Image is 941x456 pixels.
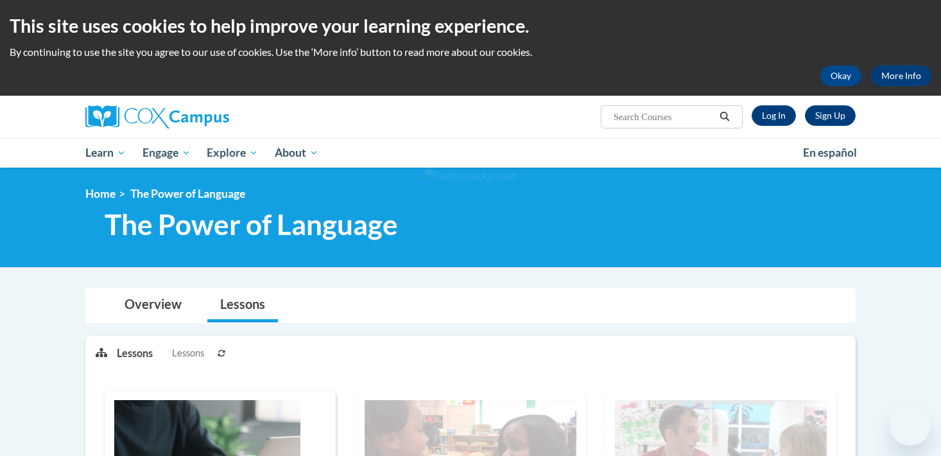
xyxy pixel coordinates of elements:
span: Engage [142,145,191,161]
span: Learn [85,145,126,161]
span: Lessons [172,346,204,360]
a: Engage [134,138,199,168]
h2: This site uses cookies to help improve your learning experience. [10,13,931,39]
a: Learn [77,138,134,168]
button: Okay [820,66,861,86]
a: Explore [198,138,266,168]
a: Home [85,187,116,200]
input: Search Courses [612,109,715,125]
iframe: Button to launch messaging window [890,405,931,446]
a: About [266,138,327,168]
span: The Power of Language [105,207,398,241]
button: Search [715,109,734,125]
p: Lessons [117,346,153,360]
a: Overview [112,288,194,322]
span: The Power of Language [130,187,245,200]
span: Explore [207,145,258,161]
a: More Info [871,66,931,86]
div: Main menu [66,138,875,168]
a: Register [805,105,856,126]
img: Section background [425,169,516,183]
span: En español [803,146,857,159]
a: Lessons [207,288,278,322]
span: About [275,145,318,161]
img: Cox Campus [85,105,229,128]
a: Log In [752,105,796,126]
p: By continuing to use the site you agree to our use of cookies. Use the ‘More info’ button to read... [10,45,931,59]
a: En español [795,139,865,166]
a: Cox Campus [85,105,329,128]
